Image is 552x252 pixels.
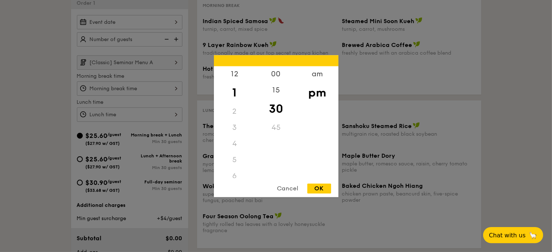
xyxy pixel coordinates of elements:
[483,227,543,243] button: Chat with us🦙
[255,98,297,120] div: 30
[255,120,297,136] div: 45
[297,82,338,103] div: pm
[214,168,255,184] div: 6
[270,183,306,193] div: Cancel
[489,232,526,239] span: Chat with us
[214,103,255,120] div: 2
[297,66,338,82] div: am
[255,66,297,82] div: 00
[214,152,255,168] div: 5
[529,231,537,240] span: 🦙
[214,120,255,136] div: 3
[214,66,255,82] div: 12
[214,82,255,103] div: 1
[307,183,331,193] div: OK
[214,136,255,152] div: 4
[255,82,297,98] div: 15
